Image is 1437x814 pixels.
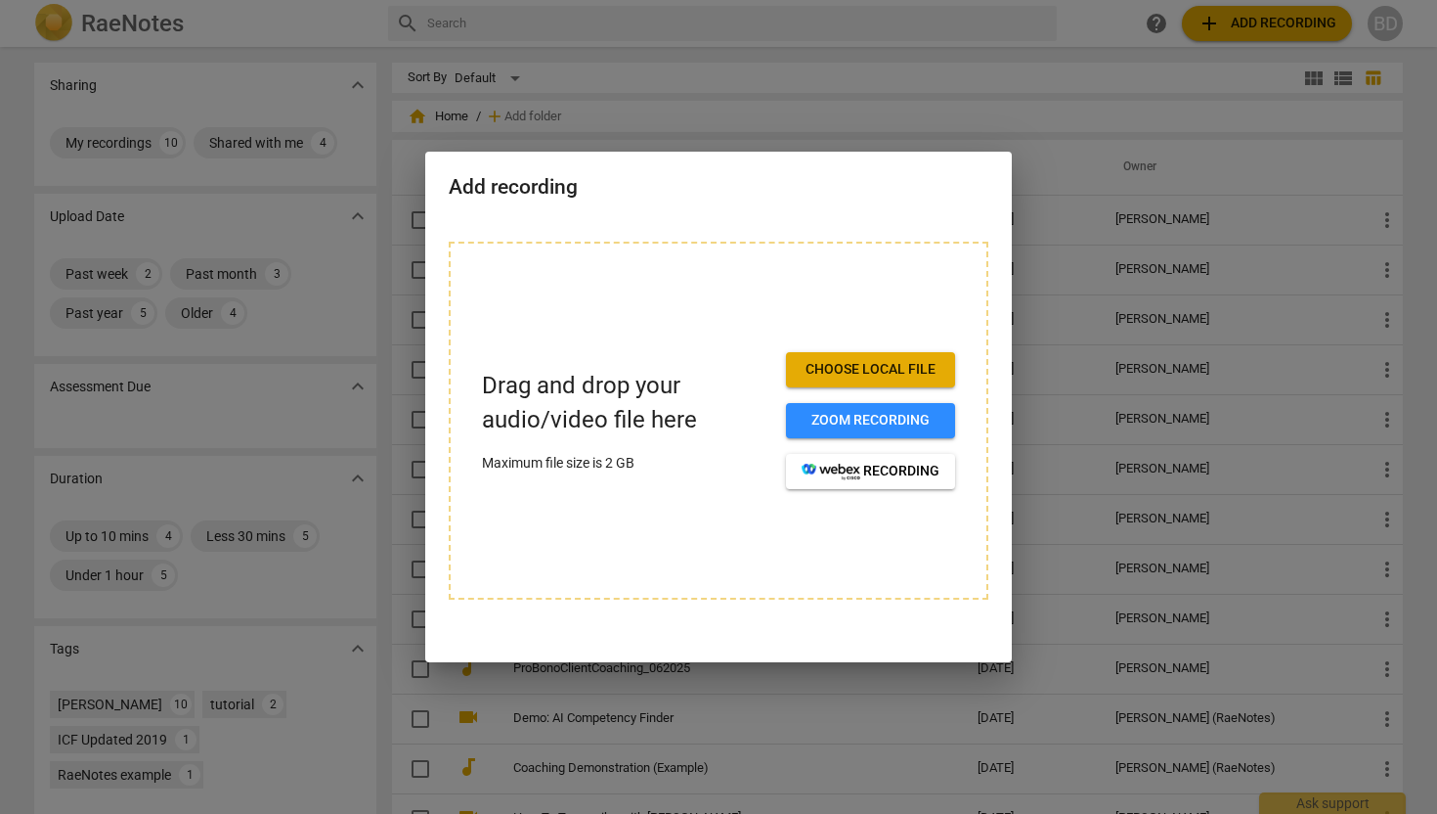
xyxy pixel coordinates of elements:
button: Choose local file [786,352,955,387]
p: Maximum file size is 2 GB [482,453,770,474]
span: Choose local file [802,360,939,380]
button: recording [786,454,955,489]
span: recording [802,462,939,481]
span: Zoom recording [802,411,939,430]
p: Drag and drop your audio/video file here [482,369,770,437]
button: Zoom recording [786,403,955,438]
h2: Add recording [449,175,988,200]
